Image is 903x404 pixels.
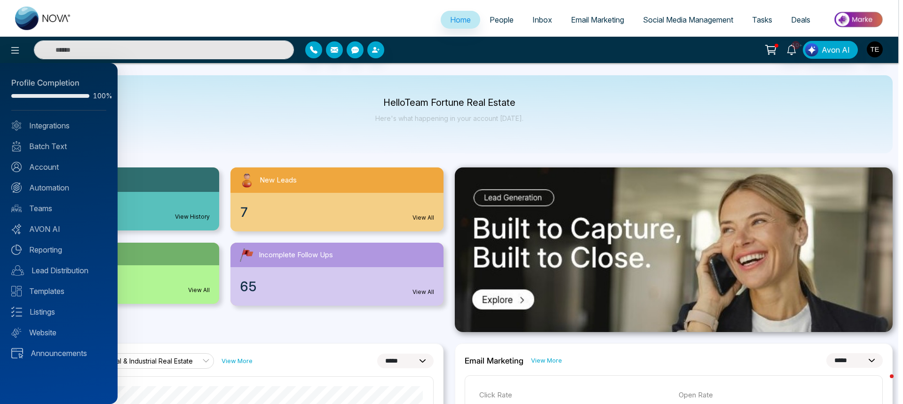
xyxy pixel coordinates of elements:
a: Website [11,327,106,338]
a: Batch Text [11,141,106,152]
iframe: Intercom live chat [871,372,894,395]
span: 100% [93,93,106,99]
a: AVON AI [11,223,106,235]
a: Lead Distribution [11,265,106,276]
img: Listings.svg [11,307,22,317]
a: Templates [11,285,106,297]
img: team.svg [11,203,22,214]
img: Lead-dist.svg [11,265,24,276]
a: Listings [11,306,106,317]
img: Templates.svg [11,286,22,296]
div: Profile Completion [11,77,106,89]
a: Reporting [11,244,106,255]
a: Account [11,161,106,173]
a: Teams [11,203,106,214]
img: batch_text_white.png [11,141,22,151]
img: Automation.svg [11,182,22,193]
img: Avon-AI.svg [11,224,22,234]
a: Integrations [11,120,106,131]
img: Integrated.svg [11,120,22,131]
img: Reporting.svg [11,245,22,255]
img: Account.svg [11,162,22,172]
a: Announcements [11,348,106,359]
a: Automation [11,182,106,193]
img: announcements.svg [11,348,23,358]
img: Website.svg [11,327,22,338]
